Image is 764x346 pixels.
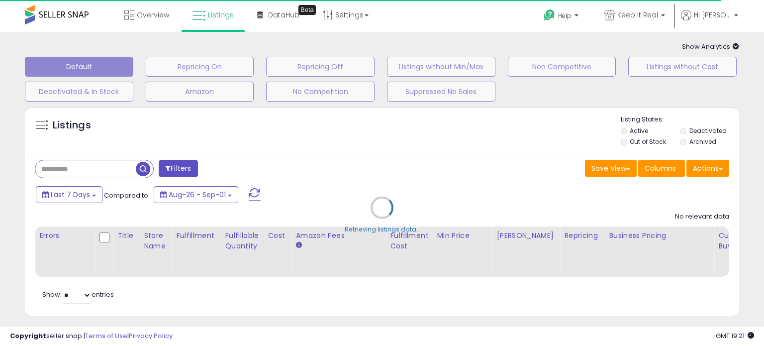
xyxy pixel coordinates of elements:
[268,10,299,20] span: DataHub
[208,10,234,20] span: Listings
[10,331,46,341] strong: Copyright
[543,9,556,21] i: Get Help
[345,225,419,234] div: Retrieving listings data..
[716,331,754,341] span: 2025-09-9 19:21 GMT
[25,57,133,77] button: Default
[536,1,588,32] a: Help
[25,82,133,102] button: Deactivated & In Stock
[146,82,254,102] button: Amazon
[617,10,658,20] span: Keep It Real
[628,57,737,77] button: Listings without Cost
[137,10,169,20] span: Overview
[146,57,254,77] button: Repricing On
[694,10,731,20] span: Hi [PERSON_NAME]
[129,331,173,341] a: Privacy Policy
[508,57,616,77] button: Non Competitive
[10,332,173,341] div: seller snap | |
[387,57,495,77] button: Listings without Min/Max
[681,10,738,32] a: Hi [PERSON_NAME]
[85,331,127,341] a: Terms of Use
[266,82,375,102] button: No Competition
[266,57,375,77] button: Repricing Off
[558,11,572,20] span: Help
[682,42,739,51] span: Show Analytics
[387,82,495,102] button: Suppressed No Sales
[298,5,316,15] div: Tooltip anchor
